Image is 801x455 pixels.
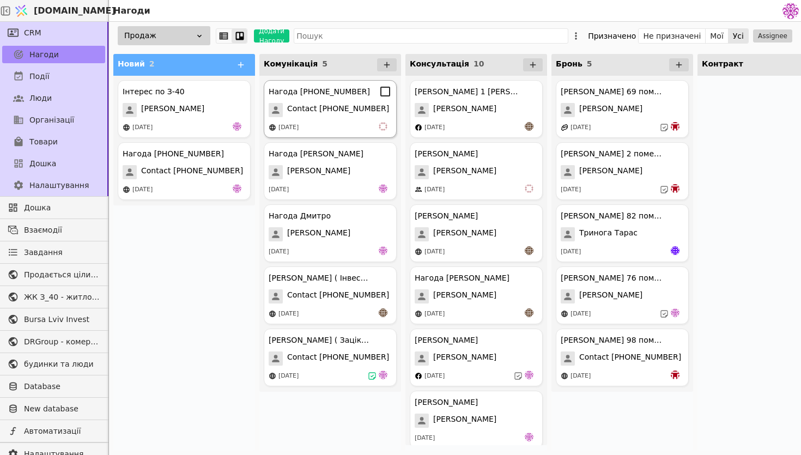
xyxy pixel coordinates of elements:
[322,59,327,68] span: 5
[29,180,89,191] span: Налаштування
[24,202,100,214] span: Дошка
[379,308,387,317] img: an
[2,155,105,172] a: Дошка
[561,86,664,98] div: [PERSON_NAME] 69 помешкання [PERSON_NAME]
[410,391,543,448] div: [PERSON_NAME][PERSON_NAME][DATE]de
[132,123,153,132] div: [DATE]
[525,371,533,379] img: de
[2,311,105,328] a: Bursa Lviv Invest
[2,378,105,395] a: Database
[410,329,543,386] div: [PERSON_NAME][PERSON_NAME][DATE]de
[424,123,445,132] div: [DATE]
[233,122,241,131] img: de
[269,310,276,318] img: online-store.svg
[24,426,100,437] span: Автоматизації
[2,111,105,129] a: Організації
[24,403,100,415] span: New database
[269,185,289,195] div: [DATE]
[132,185,153,195] div: [DATE]
[269,372,276,380] img: online-store.svg
[525,184,533,193] img: vi
[561,124,568,131] img: affiliate-program.svg
[149,59,155,68] span: 2
[525,308,533,317] img: an
[415,124,422,131] img: facebook.svg
[379,371,387,379] img: de
[588,28,636,44] div: Призначено
[24,225,100,236] span: Взаємодії
[24,292,100,303] span: ЖК З_40 - житлова та комерційна нерухомість класу Преміум
[278,372,299,381] div: [DATE]
[639,28,706,44] button: Не призначені
[579,351,681,366] span: Contact [PHONE_NUMBER]
[118,142,251,200] div: Нагода [PHONE_NUMBER]Contact [PHONE_NUMBER][DATE]de
[287,227,350,241] span: [PERSON_NAME]
[29,93,52,104] span: Люди
[2,89,105,107] a: Люди
[24,314,100,325] span: Bursa Lviv Invest
[118,59,145,68] span: Новий
[525,246,533,255] img: an
[2,288,105,306] a: ЖК З_40 - житлова та комерційна нерухомість класу Преміум
[415,248,422,256] img: online-store.svg
[753,29,792,43] button: Assignee
[141,165,243,179] span: Contact [PHONE_NUMBER]
[561,372,568,380] img: online-store.svg
[264,59,318,68] span: Комунікація
[287,351,389,366] span: Contact [PHONE_NUMBER]
[123,186,130,193] img: online-store.svg
[2,68,105,85] a: Події
[2,266,105,283] a: Продається цілий будинок [PERSON_NAME] нерухомість
[118,80,251,138] div: Інтерес по З-40[PERSON_NAME][DATE]de
[433,351,496,366] span: [PERSON_NAME]
[2,177,105,194] a: Налаштування
[269,335,372,346] div: [PERSON_NAME] ( Зацікавленна у покупці квартири )
[561,148,664,160] div: [PERSON_NAME] 2 помешкання [PERSON_NAME]
[415,210,478,222] div: [PERSON_NAME]
[294,28,568,44] input: Пошук
[782,3,799,19] img: 137b5da8a4f5046b86490006a8dec47a
[123,124,130,131] img: online-store.svg
[415,272,509,284] div: Нагода [PERSON_NAME]
[671,122,679,131] img: bo
[433,414,496,428] span: [PERSON_NAME]
[415,186,422,193] img: people.svg
[579,103,642,117] span: [PERSON_NAME]
[2,46,105,63] a: Нагоди
[24,269,100,281] span: Продається цілий будинок [PERSON_NAME] нерухомість
[29,71,50,82] span: Події
[24,359,100,370] span: будинки та люди
[13,1,29,21] img: Logo
[561,310,568,318] img: online-store.svg
[2,199,105,216] a: Дошка
[24,336,100,348] span: DRGroup - комерційна нерухоомість
[29,136,58,148] span: Товари
[561,185,581,195] div: [DATE]
[410,142,543,200] div: [PERSON_NAME][PERSON_NAME][DATE]vi
[415,372,422,380] img: facebook.svg
[424,310,445,319] div: [DATE]
[556,329,689,386] div: [PERSON_NAME] 98 помешкання [PERSON_NAME]Contact [PHONE_NUMBER][DATE]bo
[561,335,664,346] div: [PERSON_NAME] 98 помешкання [PERSON_NAME]
[671,184,679,193] img: bo
[556,59,582,68] span: Бронь
[2,24,105,41] a: CRM
[269,86,370,98] div: Нагода [PHONE_NUMBER]
[433,103,496,117] span: [PERSON_NAME]
[29,49,59,60] span: Нагоди
[579,165,642,179] span: [PERSON_NAME]
[123,86,185,98] div: Інтерес по З-40
[24,247,63,258] span: Завдання
[556,142,689,200] div: [PERSON_NAME] 2 помешкання [PERSON_NAME][PERSON_NAME][DATE]bo
[118,26,210,45] div: Продаж
[2,133,105,150] a: Товари
[264,329,397,386] div: [PERSON_NAME] ( Зацікавленна у покупці квартири )Contact [PHONE_NUMBER][DATE]de
[24,381,100,392] span: Database
[556,204,689,262] div: [PERSON_NAME] 82 помешкання [PERSON_NAME]Тринога Тарас[DATE]Яр
[278,310,299,319] div: [DATE]
[410,204,543,262] div: [PERSON_NAME][PERSON_NAME][DATE]an
[433,165,496,179] span: [PERSON_NAME]
[671,308,679,317] img: de
[141,103,204,117] span: [PERSON_NAME]
[571,310,591,319] div: [DATE]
